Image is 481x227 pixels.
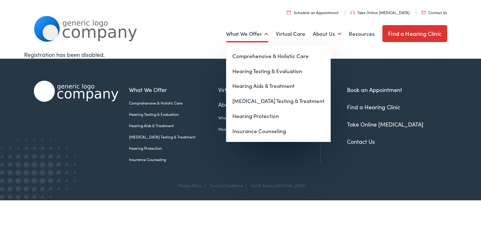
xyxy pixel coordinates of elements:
[226,94,331,109] a: [MEDICAL_DATA] Testing & Treatment
[313,22,341,46] a: About Us
[24,50,457,59] div: Registration has been disabled.
[218,100,272,109] a: About Us
[209,183,243,188] a: Terms & Conditions
[226,124,331,139] a: Insurance Counseling
[178,183,202,188] a: Privacy Policy
[218,126,272,132] a: Meet the Team
[129,100,218,106] a: Comprehensive & Holistic Care
[226,49,331,64] a: Comprehensive & Holistic Care
[226,64,331,79] a: Hearing Testing & Evaluation
[347,103,400,111] a: Find a Hearing Clinic
[382,25,447,42] a: Find a Hearing Clinic
[422,11,426,14] img: utility icon
[129,111,218,117] a: Hearing Testing & Evaluation
[218,115,272,121] a: What We Believe
[347,138,375,145] a: Contact Us
[287,10,291,14] img: utility icon
[422,10,447,15] a: Contact Us
[287,10,339,15] a: Schedule an Appointment
[226,78,331,94] a: Hearing Aids & Treatment
[247,183,306,188] div: ©2025 Alpaca [MEDICAL_DATA]
[347,120,423,128] a: Take Online [MEDICAL_DATA]
[349,22,375,46] a: Resources
[218,85,272,94] a: Virtual Care
[350,10,410,15] a: Take Online [MEDICAL_DATA]
[226,109,331,124] a: Hearing Protection
[347,86,402,94] a: Book an Appointment
[129,145,218,151] a: Hearing Protection
[129,123,218,128] a: Hearing Aids & Treatment
[226,22,268,46] a: What We Offer
[276,22,305,46] a: Virtual Care
[129,85,218,94] a: What We Offer
[350,11,355,14] img: utility icon
[34,81,118,102] img: Alpaca Audiology
[129,157,218,162] a: Insurance Counseling
[129,134,218,140] a: [MEDICAL_DATA] Testing & Treatment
